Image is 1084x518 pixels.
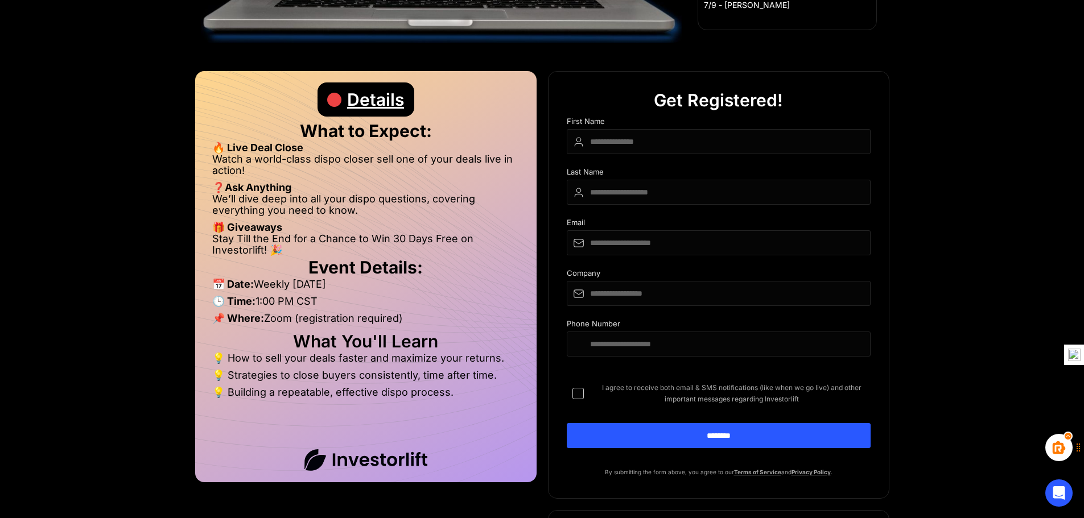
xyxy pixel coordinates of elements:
strong: 📅 Date: [212,278,254,290]
strong: 🔥 Live Deal Close [212,142,303,154]
div: Get Registered! [654,83,783,117]
strong: Event Details: [308,257,423,277]
li: Zoom (registration required) [212,313,520,330]
a: Terms of Service [734,469,781,475]
li: Watch a world-class dispo closer sell one of your deals live in action! [212,154,520,182]
p: By submitting the form above, you agree to our and . [567,466,871,478]
strong: 🕒 Time: [212,295,255,307]
div: Company [567,269,871,281]
h2: What You'll Learn [212,335,520,347]
li: Stay Till the End for a Chance to Win 30 Days Free on Investorlift! 🎉 [212,233,520,256]
li: 💡 Strategies to close buyers consistently, time after time. [212,370,520,387]
div: Email [567,218,871,230]
li: 💡 Building a repeatable, effective dispo process. [212,387,520,398]
div: First Name [567,117,871,129]
div: Last Name [567,168,871,180]
strong: What to Expect: [300,121,432,141]
strong: ❓Ask Anything [212,181,291,193]
div: Open Intercom Messenger [1045,479,1073,507]
li: Weekly [DATE] [212,279,520,296]
div: Details [347,82,404,117]
div: Phone Number [567,320,871,331]
a: Privacy Policy [792,469,831,475]
li: 💡 How to sell your deals faster and maximize your returns. [212,353,520,370]
strong: 📌 Where: [212,312,264,324]
li: We’ll dive deep into all your dispo questions, covering everything you need to know. [212,193,520,222]
form: DIspo Day Main Form [567,117,871,466]
span: I agree to receive both email & SMS notifications (like when we go live) and other important mess... [593,382,871,405]
strong: 🎁 Giveaways [212,221,282,233]
li: 1:00 PM CST [212,296,520,313]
